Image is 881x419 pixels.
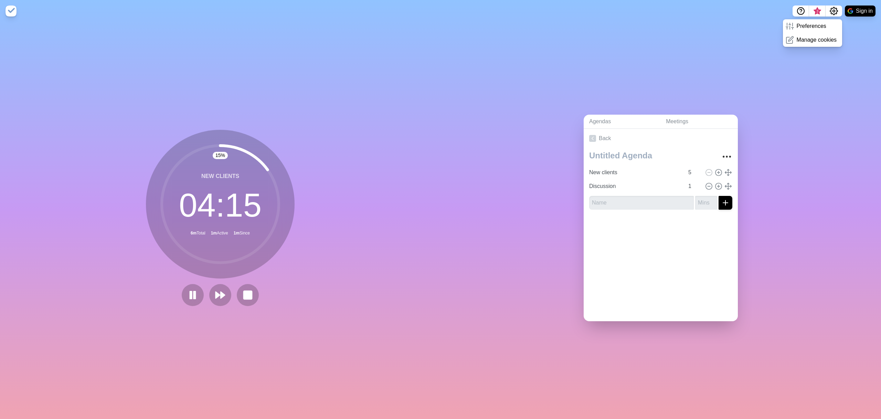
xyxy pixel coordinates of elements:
[720,150,734,164] button: More
[793,6,809,17] button: Help
[695,196,717,210] input: Mins
[586,166,684,179] input: Name
[826,6,842,17] button: Settings
[809,6,826,17] button: What’s new
[686,179,702,193] input: Mins
[584,129,738,148] a: Back
[589,196,694,210] input: Name
[845,6,875,17] button: Sign in
[686,166,702,179] input: Mins
[797,22,826,30] p: Preferences
[848,8,853,14] img: google logo
[797,36,837,44] p: Manage cookies
[584,115,660,129] a: Agendas
[815,9,820,14] span: 3
[660,115,738,129] a: Meetings
[586,179,684,193] input: Name
[6,6,17,17] img: timeblocks logo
